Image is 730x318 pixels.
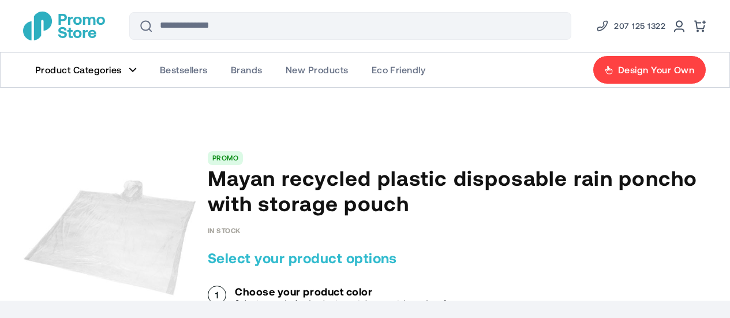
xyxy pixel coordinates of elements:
a: Eco Friendly [360,53,437,87]
span: Product Categories [35,64,122,76]
p: Select your desired color to match your style and preference. [235,297,476,309]
a: Design Your Own [593,55,706,84]
span: Eco Friendly [372,64,426,76]
h3: Choose your product color [235,286,476,297]
h2: Select your product options [208,249,707,267]
span: Brands [231,64,263,76]
a: Bestsellers [148,53,219,87]
a: Product Categories [24,53,148,87]
img: Promotional Merchandise [23,12,105,40]
a: Brands [219,53,274,87]
a: store logo [23,12,105,40]
div: Availability [208,226,241,234]
button: Search [132,12,160,40]
span: New Products [286,64,349,76]
h1: Mayan recycled plastic disposable rain poncho with storage pouch [208,165,707,216]
a: Phone [596,19,665,33]
span: 207 125 1322 [614,19,665,33]
span: Bestsellers [160,64,208,76]
a: New Products [274,53,360,87]
span: In stock [208,226,241,234]
span: Design Your Own [618,64,694,76]
a: PROMO [212,154,238,162]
